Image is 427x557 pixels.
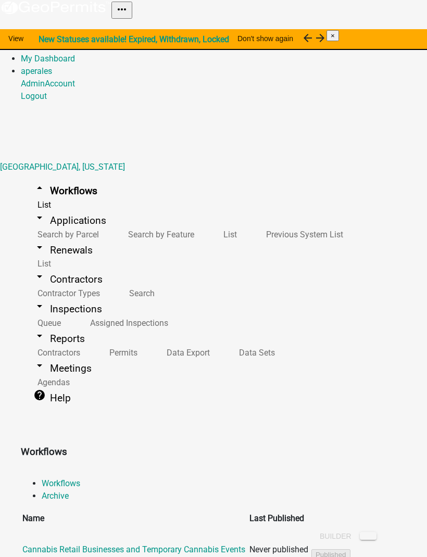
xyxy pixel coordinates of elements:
[21,78,427,103] div: aperales
[21,312,73,334] a: Queue
[21,267,115,292] a: arrow_drop_downContractors
[116,3,128,16] i: more_horiz
[33,211,46,224] i: arrow_drop_down
[249,223,356,246] a: Previous System List
[229,29,302,48] button: Don't show again
[111,223,207,246] a: Search by Feature
[93,341,150,364] a: Permits
[21,326,97,351] a: arrow_drop_downReports
[21,371,82,394] a: Agendas
[21,91,47,101] a: Logout
[33,182,46,194] i: arrow_drop_up
[33,241,46,254] i: arrow_drop_down
[21,341,93,364] a: Contractors
[33,330,46,342] i: arrow_drop_down
[249,545,308,554] span: Never published
[150,341,222,364] a: Data Export
[112,282,167,305] a: Search
[249,512,310,525] th: Last Published
[222,341,287,364] a: Data Sets
[21,356,104,381] a: arrow_drop_downMeetings
[21,297,115,321] a: arrow_drop_downInspections
[326,30,339,41] button: Close
[22,545,245,554] a: Cannabis Retail Businesses and Temporary Cannabis Events
[302,32,314,44] i: arrow_back
[21,54,75,64] a: My Dashboard
[207,223,249,246] a: List
[33,359,46,372] i: arrow_drop_down
[21,252,64,275] a: List
[21,194,64,216] a: List
[311,527,360,546] button: Builder
[21,208,119,233] a: arrow_drop_downApplications
[21,238,105,262] a: arrow_drop_downRenewals
[21,386,83,410] a: helpHelp
[39,34,229,44] strong: New Statuses available! Expired, Withdrawn, Locked
[21,79,45,88] a: Admin
[21,445,406,459] h3: Workflows
[42,478,80,488] a: Workflows
[73,312,181,334] a: Assigned Inspections
[33,270,46,283] i: arrow_drop_down
[331,32,335,40] span: ×
[22,512,248,525] th: Name
[21,66,52,76] a: aperales
[21,282,112,305] a: Contractor Types
[33,389,46,401] i: help
[21,29,43,39] a: Home
[314,32,326,44] i: arrow_forward
[33,300,46,312] i: arrow_drop_down
[42,491,69,501] a: Archive
[21,223,111,246] a: Search by Parcel
[111,2,132,19] button: Toggle navigation
[45,79,75,88] a: Account
[21,179,110,203] a: arrow_drop_upWorkflows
